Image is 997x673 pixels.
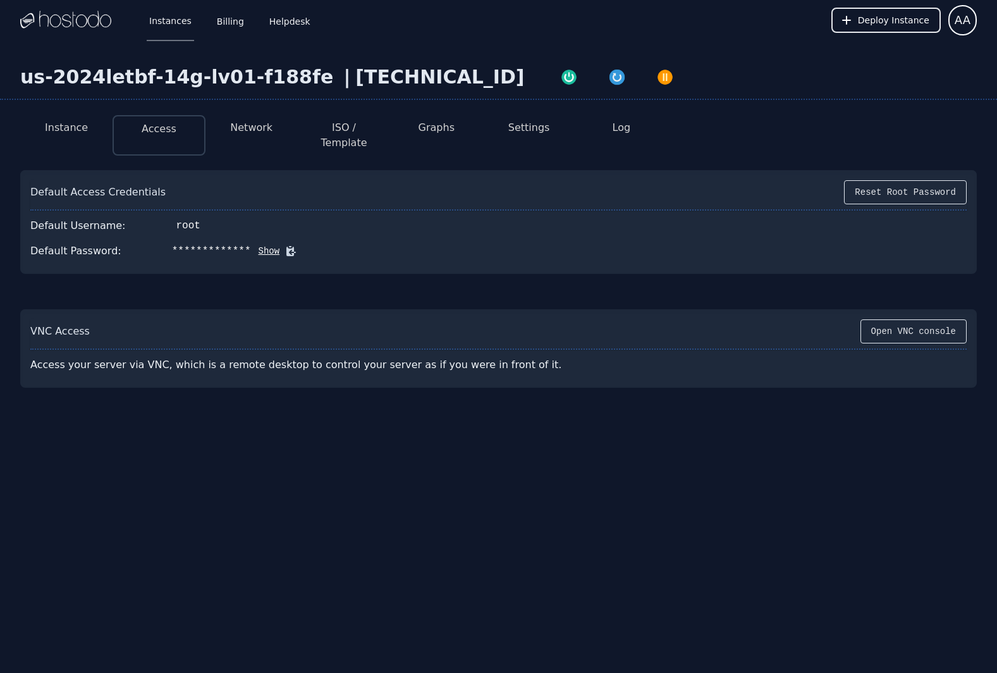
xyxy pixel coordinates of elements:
[30,218,126,233] div: Default Username:
[355,66,524,89] div: [TECHNICAL_ID]
[419,120,455,135] button: Graphs
[608,68,626,86] img: Restart
[30,185,166,200] div: Default Access Credentials
[20,11,111,30] img: Logo
[30,352,597,378] div: Access your server via VNC, which is a remote desktop to control your server as if you were in fr...
[251,245,280,257] button: Show
[948,5,977,35] button: User menu
[230,120,272,135] button: Network
[844,180,967,204] button: Reset Root Password
[955,11,970,29] span: AA
[858,14,929,27] span: Deploy Instance
[860,319,967,343] button: Open VNC console
[45,120,88,135] button: Instance
[308,120,380,151] button: ISO / Template
[593,66,641,86] button: Restart
[176,218,200,233] div: root
[508,120,550,135] button: Settings
[30,324,90,339] div: VNC Access
[641,66,689,86] button: Power Off
[20,66,338,89] div: us-2024letbf-14g-lv01-f188fe
[560,68,578,86] img: Power On
[613,120,631,135] button: Log
[545,66,593,86] button: Power On
[831,8,941,33] button: Deploy Instance
[142,121,176,137] button: Access
[656,68,674,86] img: Power Off
[338,66,355,89] div: |
[30,244,121,259] div: Default Password:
